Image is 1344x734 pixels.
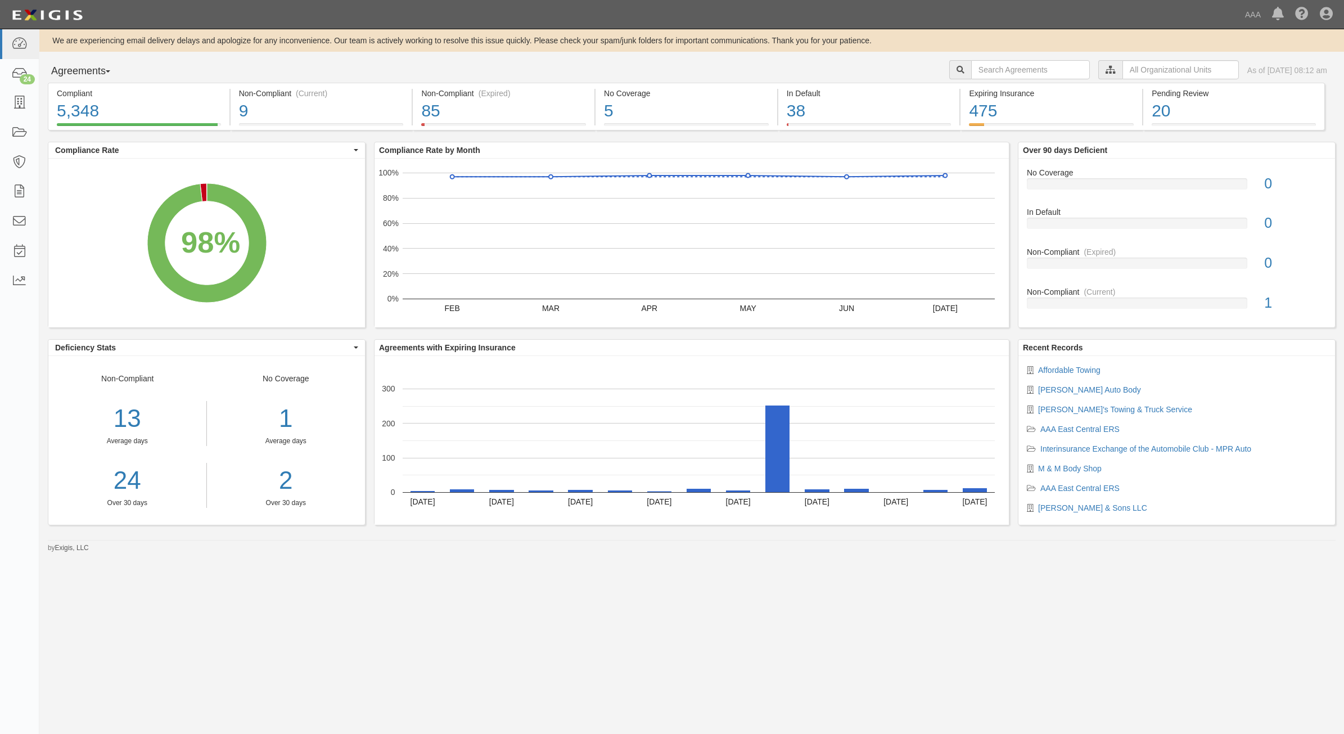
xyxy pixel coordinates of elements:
[1239,3,1266,26] a: AAA
[1018,246,1335,258] div: Non-Compliant
[1018,206,1335,218] div: In Default
[969,99,1134,123] div: 475
[48,142,365,158] button: Compliance Rate
[378,168,399,177] text: 100%
[391,488,395,497] text: 0
[383,219,399,228] text: 60%
[20,74,35,84] div: 24
[55,145,351,156] span: Compliance Rate
[231,123,412,132] a: Non-Compliant(Current)9
[421,88,586,99] div: Non-Compliant (Expired)
[421,99,586,123] div: 85
[57,99,221,123] div: 5,348
[48,159,365,327] svg: A chart.
[1038,405,1192,414] a: [PERSON_NAME]'s Towing & Truck Service
[48,436,206,446] div: Average days
[239,88,404,99] div: Non-Compliant (Current)
[1038,366,1101,375] a: Affordable Towing
[215,436,357,446] div: Average days
[778,123,960,132] a: In Default38
[445,304,460,313] text: FEB
[48,123,229,132] a: Compliant5,348
[962,497,987,506] text: [DATE]
[48,543,89,553] small: by
[1038,385,1141,394] a: [PERSON_NAME] Auto Body
[375,159,1009,327] svg: A chart.
[382,418,395,427] text: 200
[933,304,958,313] text: [DATE]
[55,342,351,353] span: Deficiency Stats
[1038,503,1147,512] a: [PERSON_NAME] & Sons LLC
[805,497,829,506] text: [DATE]
[387,294,399,303] text: 0%
[489,497,514,506] text: [DATE]
[382,453,395,462] text: 100
[542,304,560,313] text: MAR
[1152,88,1316,99] div: Pending Review
[787,88,951,99] div: In Default
[787,99,951,123] div: 38
[1027,206,1327,246] a: In Default0
[568,497,593,506] text: [DATE]
[207,373,366,508] div: No Coverage
[1256,253,1335,273] div: 0
[239,99,404,123] div: 9
[383,244,399,253] text: 40%
[1256,293,1335,313] div: 1
[375,356,1009,525] svg: A chart.
[479,88,511,99] div: (Expired)
[1084,286,1115,298] div: (Current)
[839,304,854,313] text: JUN
[1027,286,1327,318] a: Non-Compliant(Current)1
[596,123,777,132] a: No Coverage5
[48,340,365,355] button: Deficiency Stats
[604,88,769,99] div: No Coverage
[1247,65,1327,76] div: As of [DATE] 08:12 am
[641,304,657,313] text: APR
[604,99,769,123] div: 5
[1023,146,1107,155] b: Over 90 days Deficient
[379,146,480,155] b: Compliance Rate by Month
[883,497,908,506] text: [DATE]
[1295,8,1309,21] i: Help Center - Complianz
[971,60,1090,79] input: Search Agreements
[413,123,594,132] a: Non-Compliant(Expired)85
[1027,246,1327,286] a: Non-Compliant(Expired)0
[383,269,399,278] text: 20%
[48,373,207,508] div: Non-Compliant
[1038,464,1102,473] a: M & M Body Shop
[8,5,86,25] img: logo-5460c22ac91f19d4615b14bd174203de0afe785f0fc80cf4dbbc73dc1793850b.png
[1256,174,1335,194] div: 0
[383,193,399,202] text: 80%
[48,401,206,436] div: 13
[411,497,435,506] text: [DATE]
[215,463,357,498] a: 2
[181,221,240,263] div: 98%
[1122,60,1239,79] input: All Organizational Units
[215,498,357,508] div: Over 30 days
[48,498,206,508] div: Over 30 days
[382,384,395,393] text: 300
[57,88,221,99] div: Compliant
[1084,246,1116,258] div: (Expired)
[1018,286,1335,298] div: Non-Compliant
[960,123,1142,132] a: Expiring Insurance475
[1040,484,1120,493] a: AAA East Central ERS
[1018,167,1335,178] div: No Coverage
[726,497,751,506] text: [DATE]
[1040,444,1251,453] a: Interinsurance Exchange of the Automobile Club - MPR Auto
[969,88,1134,99] div: Expiring Insurance
[1152,99,1316,123] div: 20
[1143,123,1325,132] a: Pending Review20
[39,35,1344,46] div: We are experiencing email delivery delays and apologize for any inconvenience. Our team is active...
[48,60,132,83] button: Agreements
[1027,167,1327,207] a: No Coverage0
[379,343,516,352] b: Agreements with Expiring Insurance
[48,463,206,498] a: 24
[215,401,357,436] div: 1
